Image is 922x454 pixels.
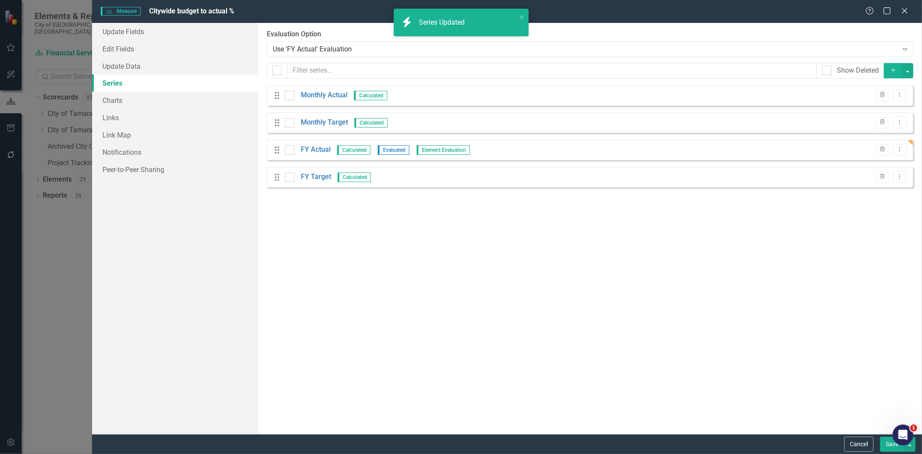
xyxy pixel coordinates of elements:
span: Calculated [338,173,371,182]
span: Element Evaluation [417,145,470,155]
a: Link Map [92,126,258,144]
button: Save [880,437,904,452]
button: close [519,12,525,22]
a: FY Target [301,172,331,182]
span: Calculated [337,145,370,155]
a: Links [92,109,258,126]
a: Monthly Actual [301,90,348,100]
button: Cancel [844,437,874,452]
iframe: Intercom live chat [893,425,913,445]
a: Charts [92,92,258,109]
div: Use 'FY Actual' Evaluation [273,44,898,54]
a: Monthly Target [301,118,348,128]
span: Measure [101,7,140,16]
a: Peer-to-Peer Sharing [92,161,258,178]
span: Calculated [354,118,388,128]
a: Update Data [92,58,258,75]
input: Filter series... [287,63,817,79]
a: Update Fields [92,23,258,40]
span: Citywide budget to actual % [149,7,234,15]
span: Evaluated [378,145,409,155]
a: Notifications [92,144,258,161]
span: 1 [910,425,917,432]
a: Series [92,74,258,92]
span: Calculated [354,91,387,100]
a: Edit Fields [92,40,258,58]
a: FY Actual [301,145,331,155]
label: Evaluation Option [267,29,913,39]
div: Show Deleted [837,66,879,76]
div: Series Updated [419,18,467,28]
